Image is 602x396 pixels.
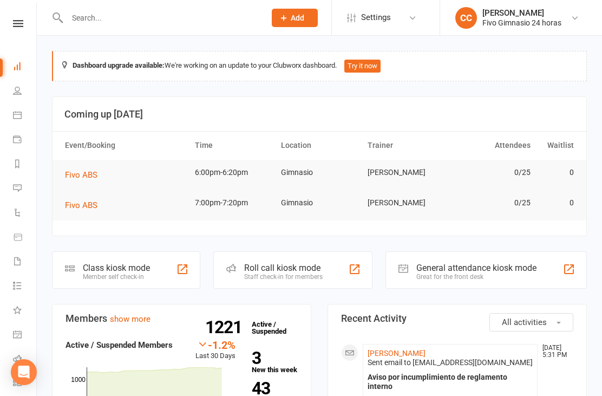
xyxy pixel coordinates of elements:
[205,319,246,335] strong: 1221
[368,358,533,367] span: Sent email to [EMAIL_ADDRESS][DOMAIN_NAME]
[65,199,105,212] button: Fivo ABS
[482,8,561,18] div: [PERSON_NAME]
[64,109,574,120] h3: Coming up [DATE]
[246,313,294,343] a: 1221Active / Suspended
[363,160,449,185] td: [PERSON_NAME]
[190,160,277,185] td: 6:00pm-6:20pm
[110,314,150,324] a: show more
[65,168,105,181] button: Fivo ABS
[291,14,304,22] span: Add
[363,190,449,216] td: [PERSON_NAME]
[244,273,323,281] div: Staff check-in for members
[344,60,381,73] button: Try it now
[449,190,535,216] td: 0/25
[368,373,533,391] div: Aviso por incumplimiento de reglamento interno
[83,263,150,273] div: Class kiosk mode
[190,132,277,159] th: Time
[13,104,37,128] a: Calendar
[449,132,535,159] th: Attendees
[83,273,150,281] div: Member self check-in
[416,263,536,273] div: General attendance kiosk mode
[455,7,477,29] div: CC
[272,9,318,27] button: Add
[13,226,37,250] a: Product Sales
[363,132,449,159] th: Trainer
[252,350,298,373] a: 3New this week
[252,350,293,366] strong: 3
[449,160,535,185] td: 0/25
[13,299,37,323] a: What's New
[537,345,573,359] time: [DATE] 5:31 PM
[66,313,298,324] h3: Members
[416,273,536,281] div: Great for the front desk
[244,263,323,273] div: Roll call kiosk mode
[276,160,363,185] td: Gimnasio
[482,18,561,28] div: Fivo Gimnasio 24 horas
[276,132,363,159] th: Location
[276,190,363,216] td: Gimnasio
[190,190,277,216] td: 7:00pm-7:20pm
[195,339,235,350] div: -1.2%
[66,340,173,350] strong: Active / Suspended Members
[489,313,573,332] button: All activities
[13,55,37,80] a: Dashboard
[65,200,97,210] span: Fivo ABS
[13,323,37,348] a: General attendance kiosk mode
[368,349,426,358] a: [PERSON_NAME]
[361,5,391,30] span: Settings
[13,128,37,153] a: Payments
[11,359,37,385] div: Open Intercom Messenger
[341,313,573,324] h3: Recent Activity
[502,317,547,327] span: All activities
[535,132,579,159] th: Waitlist
[13,153,37,177] a: Reports
[535,160,579,185] td: 0
[65,170,97,180] span: Fivo ABS
[13,348,37,372] a: Roll call kiosk mode
[73,61,165,69] strong: Dashboard upgrade available:
[535,190,579,216] td: 0
[64,10,258,25] input: Search...
[60,132,190,159] th: Event/Booking
[52,51,587,81] div: We're working on an update to your Clubworx dashboard.
[13,80,37,104] a: People
[195,339,235,362] div: Last 30 Days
